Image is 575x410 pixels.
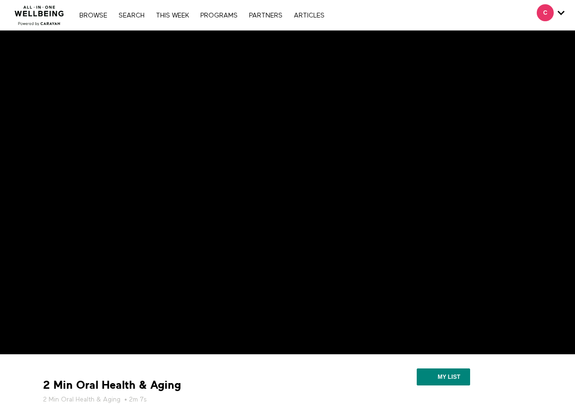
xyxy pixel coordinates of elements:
[114,12,149,19] a: Search
[151,12,194,19] a: THIS WEEK
[289,12,329,19] a: ARTICLES
[75,12,112,19] a: Browse
[244,12,287,19] a: PARTNERS
[43,378,181,393] strong: 2 Min Oral Health & Aging
[196,12,242,19] a: PROGRAMS
[43,395,343,404] h5: • 2m 7s
[417,368,470,385] button: My list
[75,10,329,20] nav: Primary
[43,395,120,404] a: 2 Min Oral Health & Aging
